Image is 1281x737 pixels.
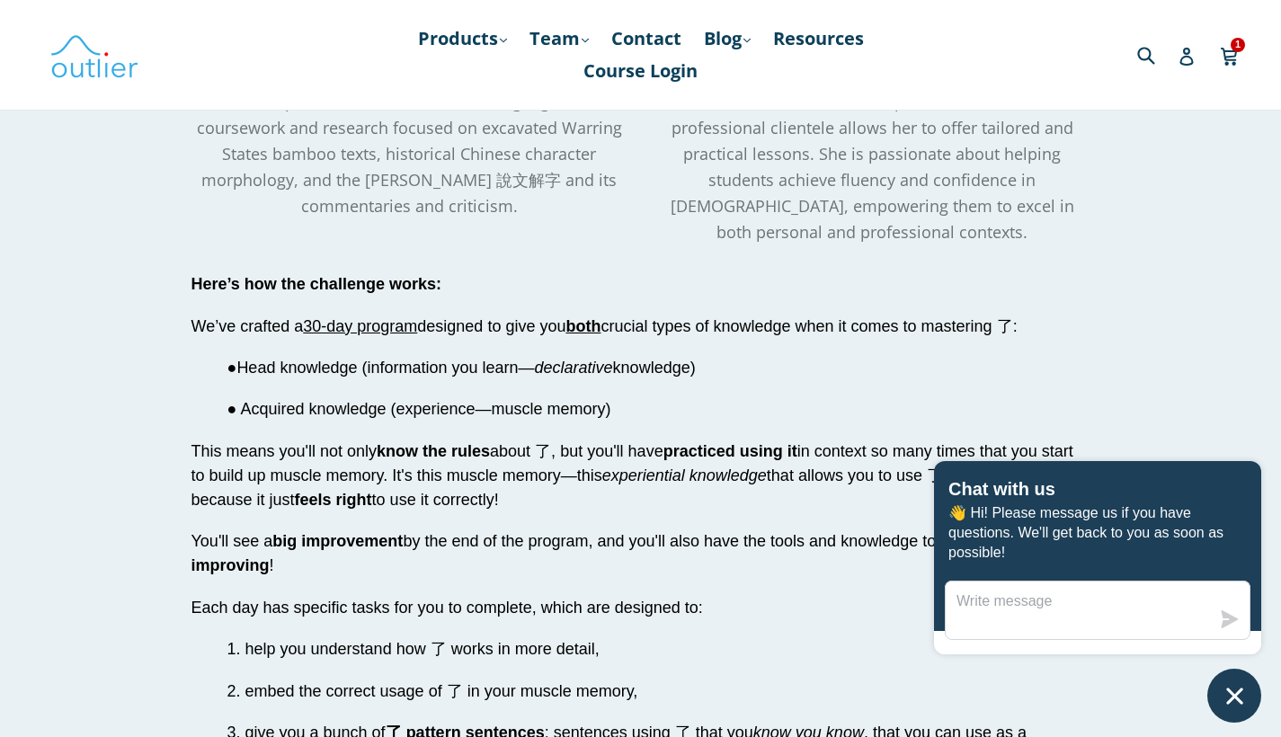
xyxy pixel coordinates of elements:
[227,640,600,658] span: 1. help you understand how 了 works in more detail,
[295,491,372,509] strong: feels right
[602,22,690,55] a: Contact
[377,442,490,460] strong: know the rules
[191,599,703,617] span: Each day has specific tasks for you to complete, which are designed to:
[191,532,1004,574] span: You'll see a by the end of the program, and you'll also have the tools and knowledge to !
[191,317,1018,335] span: We’ve crafted a designed to give you crucial types of knowledge when it comes to mastering 了:
[227,682,638,700] span: 2. embed the correct usage of 了 in your muscle memory,
[227,359,237,377] span: ●
[929,461,1267,723] inbox-online-store-chat: Shopify online store chat
[191,442,1083,509] span: This means you'll not only about 了, but you'll have in context so many times that you start to bu...
[602,466,767,484] em: experiential knowledge
[227,400,611,418] span: ● Acquired knowledge (experience—muscle memory)
[409,22,516,55] a: Products
[695,22,760,55] a: Blog
[303,317,417,335] span: 30-day program
[764,22,873,55] a: Resources
[1220,34,1241,75] a: 1
[272,532,403,550] strong: big improvement
[535,359,613,377] em: declarative
[663,442,797,460] strong: practiced using it
[1231,38,1245,51] span: 1
[565,317,600,335] strong: both
[236,359,695,377] span: Head knowledge (information you learn— knowledge)
[574,55,707,87] a: Course Login
[520,22,598,55] a: Team
[49,29,139,81] img: Outlier Linguistics
[1133,36,1182,73] input: Search
[191,275,441,293] span: Here’s how the challenge works:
